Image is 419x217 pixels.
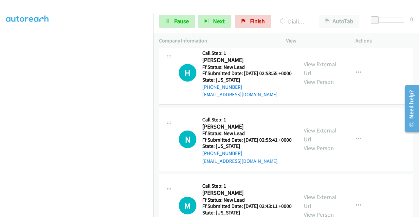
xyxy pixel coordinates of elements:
h2: [PERSON_NAME] [202,123,290,131]
h1: M [179,197,196,214]
span: Next [213,17,225,25]
h5: Ff Submitted Date: [DATE] 02:55:41 +0000 [202,137,292,143]
h5: Ff Submitted Date: [DATE] 02:43:11 +0000 [202,203,292,209]
div: The call is yet to be attempted [179,64,196,82]
p: Actions [355,37,413,45]
div: 0 [410,15,413,23]
a: View Person [304,144,334,152]
h5: Ff Status: New Lead [202,64,292,70]
p: Company Information [159,37,274,45]
div: Delay between calls (in seconds) [374,18,404,23]
a: View External Url [304,127,337,143]
h5: Ff Submitted Date: [DATE] 02:58:55 +0000 [202,70,292,77]
h5: Ff Status: New Lead [202,130,292,137]
a: Finish [235,15,271,28]
button: AutoTab [319,15,359,28]
h5: Call Step: 1 [202,116,292,123]
h2: [PERSON_NAME] [202,189,290,197]
a: View Person [304,78,334,85]
a: [PHONE_NUMBER] [202,150,242,156]
a: [PHONE_NUMBER] [202,84,242,90]
h5: Ff Status: New Lead [202,197,292,203]
h2: [PERSON_NAME] [202,56,290,64]
h1: H [179,64,196,82]
h5: State: [US_STATE] [202,209,292,216]
button: Next [198,15,231,28]
p: Dialing [PERSON_NAME] [280,17,307,26]
div: The call is yet to be attempted [179,131,196,148]
h1: N [179,131,196,148]
h5: Call Step: 1 [202,50,292,56]
iframe: Resource Center [400,83,419,134]
a: [EMAIL_ADDRESS][DOMAIN_NAME] [202,91,278,98]
a: [EMAIL_ADDRESS][DOMAIN_NAME] [202,158,278,164]
h5: State: [US_STATE] [202,143,292,149]
span: Finish [250,17,265,25]
h5: State: [US_STATE] [202,77,292,83]
a: Pause [159,15,195,28]
a: View External Url [304,60,337,77]
p: View [286,37,344,45]
a: View External Url [304,193,337,209]
div: The call is yet to be attempted [179,197,196,214]
h5: Call Step: 1 [202,183,292,189]
span: Pause [174,17,189,25]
